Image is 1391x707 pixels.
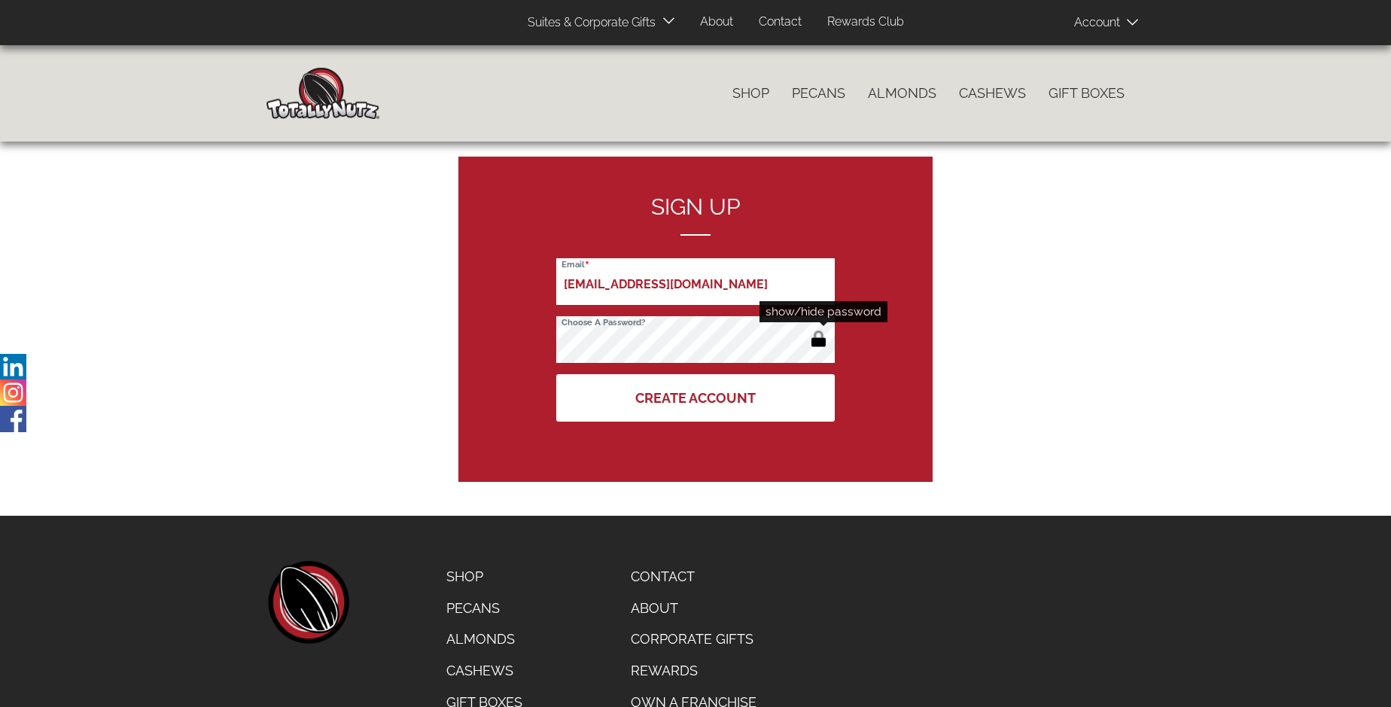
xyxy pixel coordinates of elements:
[781,78,857,109] a: Pecans
[759,301,887,322] div: show/hide password
[266,561,349,644] a: home
[948,78,1037,109] a: Cashews
[619,561,768,593] a: Contact
[619,623,768,655] a: Corporate Gifts
[619,655,768,687] a: Rewards
[556,374,835,422] button: Create Account
[266,68,379,119] img: Home
[747,8,813,37] a: Contact
[435,623,534,655] a: Almonds
[689,8,744,37] a: About
[816,8,915,37] a: Rewards Club
[619,593,768,624] a: About
[556,258,835,305] input: Email
[1037,78,1136,109] a: Gift Boxes
[857,78,948,109] a: Almonds
[721,78,781,109] a: Shop
[516,8,660,38] a: Suites & Corporate Gifts
[435,593,534,624] a: Pecans
[556,194,835,236] h2: Sign up
[435,655,534,687] a: Cashews
[435,561,534,593] a: Shop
